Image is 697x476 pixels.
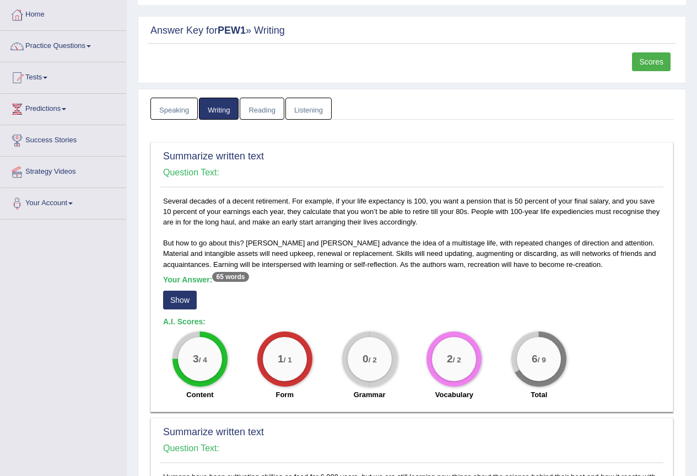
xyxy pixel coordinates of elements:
[284,356,292,364] small: / 1
[368,356,376,364] small: / 2
[1,31,126,58] a: Practice Questions
[163,151,661,162] h2: Summarize written text
[150,98,198,120] a: Speaking
[163,317,206,326] b: A.I. Scores:
[199,98,239,120] a: Writing
[453,356,461,364] small: / 2
[532,353,538,365] big: 6
[163,427,661,438] h2: Summarize written text
[150,25,673,36] h2: Answer Key for » Writing
[632,52,671,71] a: Scores
[1,125,126,153] a: Success Stories
[212,272,248,282] sup: 65 words
[447,353,453,365] big: 2
[240,98,284,120] a: Reading
[285,98,332,120] a: Listening
[163,291,197,309] button: Show
[163,443,661,453] h4: Question Text:
[363,353,369,365] big: 0
[163,275,249,284] b: Your Answer:
[218,25,246,36] strong: PEW1
[1,94,126,121] a: Predictions
[531,389,547,400] label: Total
[1,157,126,184] a: Strategy Videos
[199,356,207,364] small: / 4
[1,62,126,90] a: Tests
[278,353,284,365] big: 1
[193,353,199,365] big: 3
[186,389,213,400] label: Content
[435,389,473,400] label: Vocabulary
[1,188,126,216] a: Your Account
[538,356,546,364] small: / 9
[163,168,661,178] h4: Question Text:
[160,196,663,406] div: Several decades of a decent retirement. For example, if your life expectancy is 100, you want a p...
[354,389,386,400] label: Grammar
[275,389,294,400] label: Form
